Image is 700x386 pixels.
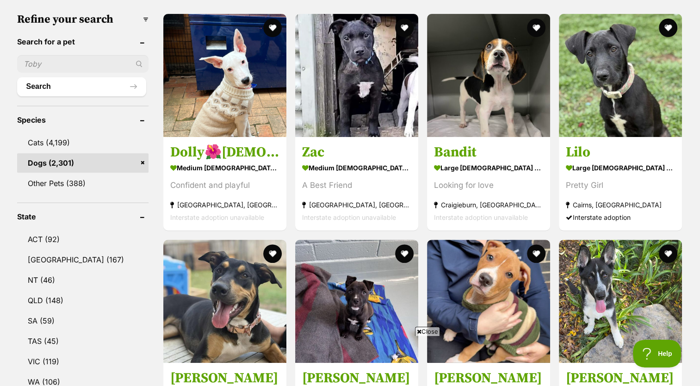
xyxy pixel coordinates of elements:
[17,270,149,290] a: NT (46)
[566,212,675,224] div: Interstate adoption
[17,153,149,173] a: Dogs (2,301)
[295,14,418,137] img: Zac - Staffordshire Bull Terrier Dog
[126,340,575,381] iframe: Advertisement
[415,327,440,336] span: Close
[434,144,543,162] h3: Bandit
[1,1,8,8] img: consumer-privacy-logo.png
[17,291,149,310] a: QLD (148)
[527,19,545,37] button: favourite
[17,352,149,371] a: VIC (119)
[566,144,675,162] h3: Lilo
[566,162,675,175] strong: large [DEMOGRAPHIC_DATA] Dog
[263,244,282,263] button: favourite
[170,214,264,222] span: Interstate adoption unavailable
[427,240,550,363] img: Benedict - Staffordshire Bull Terrier Dog
[163,14,286,137] img: Dolly🌺6 month old cattle dog x bull terrier - Australian Cattle Dog x Bull Terrier Dog
[295,240,418,363] img: Penny - Border Collie Dog
[17,212,149,221] header: State
[17,116,149,124] header: Species
[302,144,411,162] h3: Zac
[395,244,414,263] button: favourite
[566,199,675,212] strong: Cairns, [GEOGRAPHIC_DATA]
[559,137,682,231] a: Lilo large [DEMOGRAPHIC_DATA] Dog Pretty Girl Cairns, [GEOGRAPHIC_DATA] Interstate adoption
[302,199,411,212] strong: [GEOGRAPHIC_DATA], [GEOGRAPHIC_DATA]
[17,250,149,269] a: [GEOGRAPHIC_DATA] (167)
[559,14,682,137] img: Lilo - Irish Wolfhound Dog
[395,19,414,37] button: favourite
[263,19,282,37] button: favourite
[170,144,279,162] h3: Dolly🌺[DEMOGRAPHIC_DATA] cattle dog x bull terrier
[302,162,411,175] strong: medium [DEMOGRAPHIC_DATA] Dog
[295,137,418,231] a: Zac medium [DEMOGRAPHIC_DATA] Dog A Best Friend [GEOGRAPHIC_DATA], [GEOGRAPHIC_DATA] Interstate a...
[527,244,545,263] button: favourite
[17,55,149,73] input: Toby
[17,37,149,46] header: Search for a pet
[17,77,147,96] button: Search
[427,137,550,231] a: Bandit large [DEMOGRAPHIC_DATA] Dog Looking for love Craigieburn, [GEOGRAPHIC_DATA] Interstate ad...
[659,244,678,263] button: favourite
[559,240,682,363] img: Milton - Mixed breed Dog
[434,214,528,222] span: Interstate adoption unavailable
[17,230,149,249] a: ACT (92)
[17,331,149,351] a: TAS (45)
[17,311,149,330] a: SA (59)
[633,340,681,367] iframe: Help Scout Beacon - Open
[434,199,543,212] strong: Craigieburn, [GEOGRAPHIC_DATA]
[427,14,550,137] img: Bandit - Harrier x Foxhound Dog
[17,133,149,152] a: Cats (4,199)
[659,19,678,37] button: favourite
[434,162,543,175] strong: large [DEMOGRAPHIC_DATA] Dog
[170,162,279,175] strong: medium [DEMOGRAPHIC_DATA] Dog
[17,174,149,193] a: Other Pets (388)
[163,240,286,363] img: Nyree - Catahoula Leopard Dog
[434,180,543,192] div: Looking for love
[302,180,411,192] div: A Best Friend
[163,137,286,231] a: Dolly🌺[DEMOGRAPHIC_DATA] cattle dog x bull terrier medium [DEMOGRAPHIC_DATA] Dog Confident and pl...
[170,199,279,212] strong: [GEOGRAPHIC_DATA], [GEOGRAPHIC_DATA]
[302,214,396,222] span: Interstate adoption unavailable
[566,180,675,192] div: Pretty Girl
[170,180,279,192] div: Confident and playful
[17,13,149,26] h3: Refine your search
